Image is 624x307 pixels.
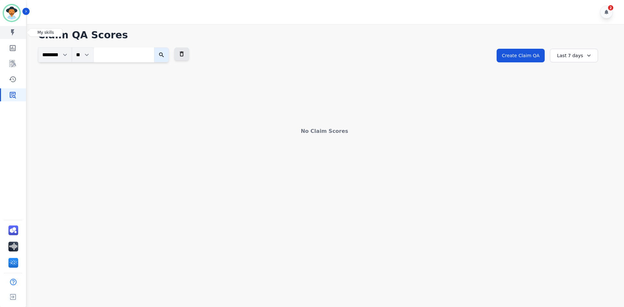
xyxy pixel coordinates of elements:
[38,29,611,41] h1: Claim QA Scores
[4,5,19,21] img: Bordered avatar
[608,5,613,10] div: 2
[550,49,598,62] div: Last 7 days
[38,127,611,135] div: No Claim Scores
[497,49,545,62] button: Create Claim QA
